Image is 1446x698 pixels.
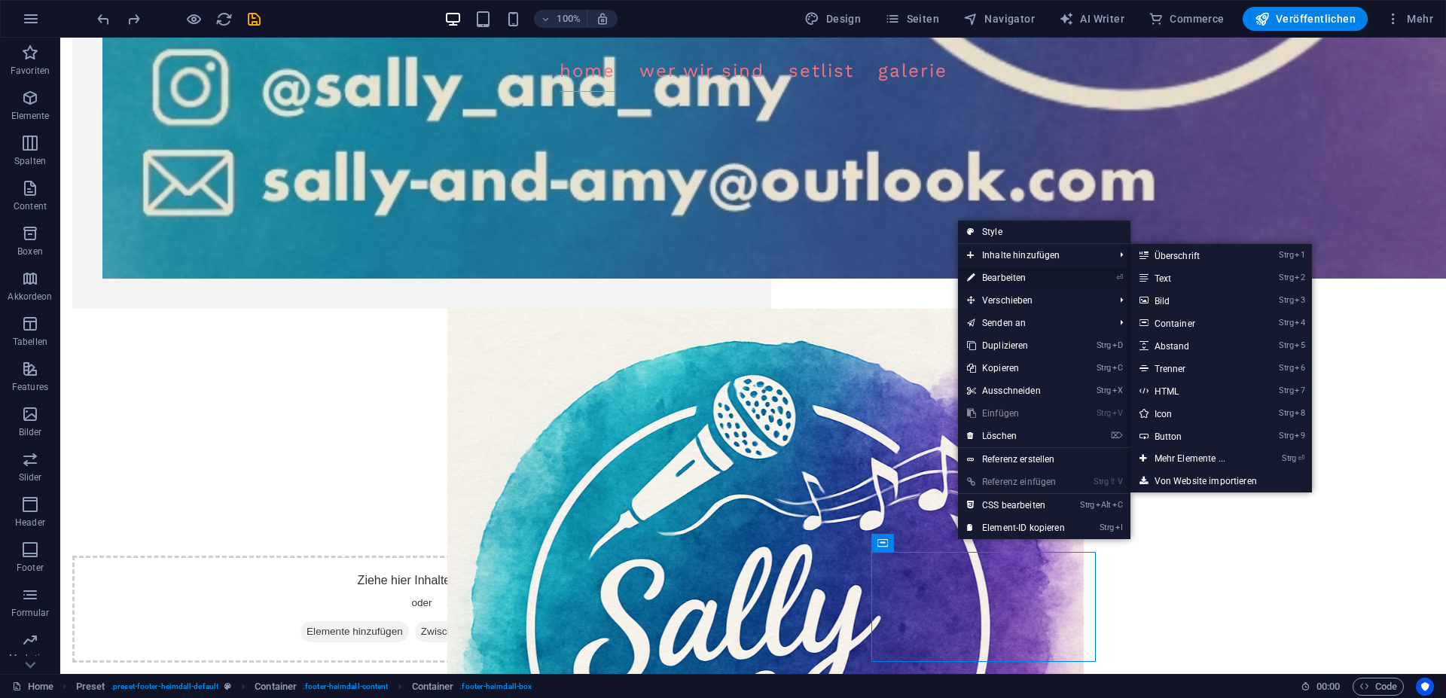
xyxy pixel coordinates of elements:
[957,7,1041,31] button: Navigator
[1130,267,1255,289] a: Strg2Text
[1080,500,1094,510] i: Strg
[215,11,233,28] i: Seite neu laden
[1295,318,1304,328] i: 4
[1130,379,1255,402] a: Strg7HTML
[596,12,609,26] i: Bei Größenänderung Zoomstufe automatisch an das gewählte Gerät anpassen.
[885,11,939,26] span: Seiten
[1359,678,1397,696] span: Code
[12,381,48,393] p: Features
[1053,7,1130,31] button: AI Writer
[1130,425,1255,447] a: Strg9Button
[963,11,1035,26] span: Navigator
[1279,250,1293,260] i: Strg
[246,11,263,28] i: Save (Ctrl+S)
[1279,408,1293,418] i: Strg
[255,678,297,696] span: Klick zum Auswählen. Doppelklick zum Bearbeiten
[1112,363,1123,373] i: C
[1130,244,1255,267] a: Strg1Überschrift
[804,11,861,26] span: Design
[1279,318,1293,328] i: Strg
[1295,295,1304,305] i: 3
[19,471,42,483] p: Slider
[12,678,53,696] a: Klick, um Auswahl aufzuheben. Doppelklick öffnet Seitenverwaltung
[1096,500,1111,510] i: Alt
[1279,431,1293,440] i: Strg
[1279,295,1293,305] i: Strg
[1279,340,1293,350] i: Strg
[958,357,1074,379] a: StrgCKopieren
[1100,523,1114,532] i: Strg
[1130,402,1255,425] a: Strg8Icon
[1295,408,1304,418] i: 8
[15,517,45,529] p: Header
[958,425,1074,447] a: ⌦Löschen
[1380,7,1439,31] button: Mehr
[14,200,47,212] p: Content
[17,245,43,258] p: Boxen
[9,652,50,664] p: Marketing
[1279,386,1293,395] i: Strg
[958,267,1074,289] a: ⏎Bearbeiten
[1130,312,1255,334] a: Strg4Container
[1243,7,1368,31] button: Veröffentlichen
[19,426,42,438] p: Bilder
[1116,273,1123,282] i: ⏎
[1353,678,1404,696] button: Code
[958,221,1130,243] a: Style
[224,682,231,690] i: Dieses Element ist ein anpassbares Preset
[95,11,112,28] i: Rückgängig: Text ändern (Strg+Z)
[534,10,587,28] button: 100%
[14,155,46,167] p: Spalten
[1295,340,1304,350] i: 5
[1097,363,1111,373] i: Strg
[958,289,1108,312] span: Verschieben
[1295,386,1304,395] i: 7
[557,10,581,28] h6: 100%
[879,7,945,31] button: Seiten
[958,494,1074,517] a: StrgAltCCSS bearbeiten
[1327,681,1329,692] span: :
[1097,340,1111,350] i: Strg
[1111,431,1123,440] i: ⌦
[1097,408,1111,418] i: Strg
[1130,357,1255,379] a: Strg6Trenner
[958,379,1074,402] a: StrgXAusschneiden
[11,65,50,77] p: Favoriten
[412,678,454,696] span: Klick zum Auswählen. Doppelklick zum Bearbeiten
[303,678,388,696] span: . footer-heimdall-content
[111,678,218,696] span: . preset-footer-heimdall-default
[1112,340,1123,350] i: D
[94,10,112,28] button: undo
[1109,477,1116,486] i: ⇧
[1295,363,1304,373] i: 6
[1316,678,1340,696] span: 00 00
[124,10,142,28] button: redo
[1298,453,1304,463] i: ⏎
[958,517,1074,539] a: StrgIElement-ID kopieren
[11,607,50,619] p: Formular
[1255,11,1356,26] span: Veröffentlichen
[798,7,867,31] div: Design (Strg+Alt+Y)
[459,678,532,696] span: . footer-heimdall-box
[215,10,233,28] button: reload
[76,678,105,696] span: Klick zum Auswählen. Doppelklick zum Bearbeiten
[13,336,47,348] p: Tabellen
[958,448,1130,471] a: Referenz erstellen
[1115,523,1123,532] i: I
[245,10,263,28] button: save
[1112,500,1123,510] i: C
[798,7,867,31] button: Design
[1097,386,1111,395] i: Strg
[1130,447,1255,470] a: Strg⏎Mehr Elemente ...
[1279,363,1293,373] i: Strg
[17,562,44,574] p: Footer
[1142,7,1231,31] button: Commerce
[1059,11,1124,26] span: AI Writer
[958,244,1108,267] span: Inhalte hinzufügen
[1279,273,1293,282] i: Strg
[958,334,1074,357] a: StrgDDuplizieren
[1112,408,1123,418] i: V
[1416,678,1434,696] button: Usercentrics
[1295,250,1304,260] i: 1
[958,402,1074,425] a: StrgVEinfügen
